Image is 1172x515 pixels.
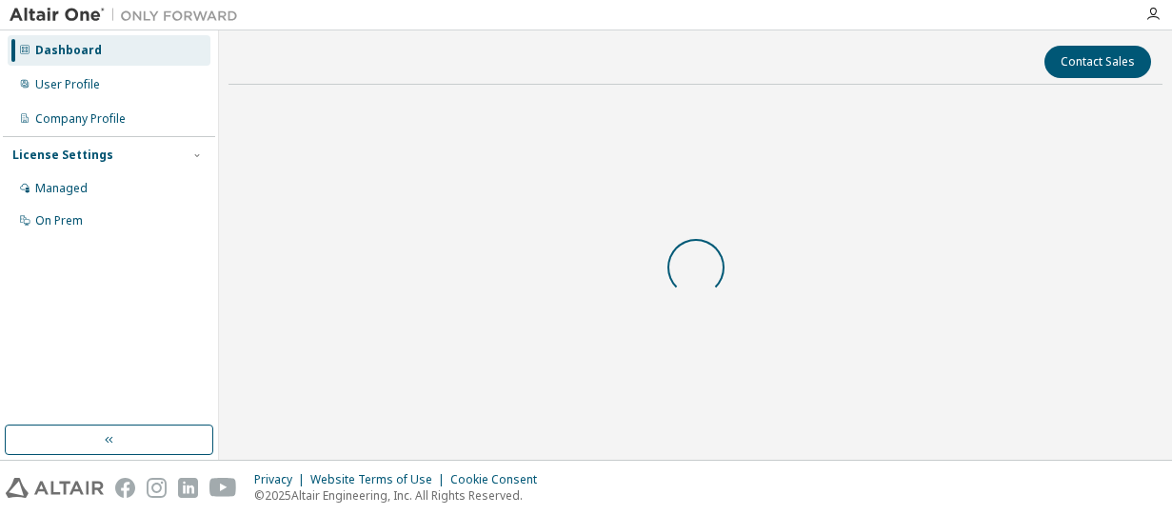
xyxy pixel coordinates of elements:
[209,478,237,498] img: youtube.svg
[6,478,104,498] img: altair_logo.svg
[35,111,126,127] div: Company Profile
[1044,46,1151,78] button: Contact Sales
[35,43,102,58] div: Dashboard
[450,472,548,487] div: Cookie Consent
[254,472,310,487] div: Privacy
[12,148,113,163] div: License Settings
[115,478,135,498] img: facebook.svg
[10,6,248,25] img: Altair One
[35,213,83,228] div: On Prem
[35,181,88,196] div: Managed
[254,487,548,504] p: © 2025 Altair Engineering, Inc. All Rights Reserved.
[147,478,167,498] img: instagram.svg
[35,77,100,92] div: User Profile
[178,478,198,498] img: linkedin.svg
[310,472,450,487] div: Website Terms of Use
